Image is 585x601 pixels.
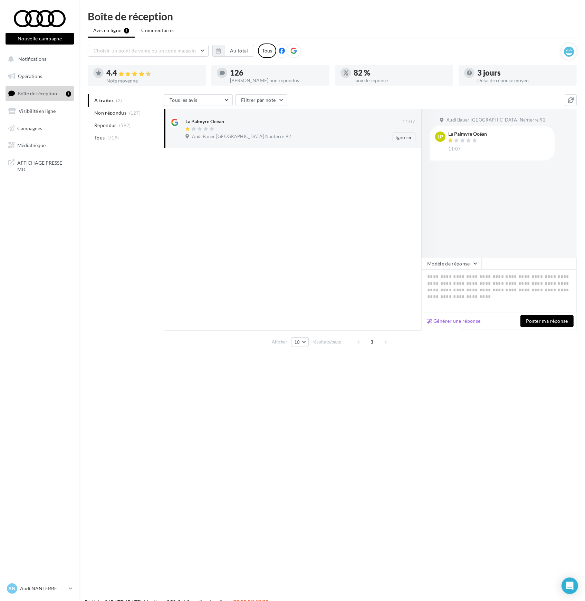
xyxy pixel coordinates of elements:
div: Boîte de réception [88,11,577,21]
a: Boîte de réception1 [4,86,75,101]
span: Opérations [18,73,42,79]
button: Notifications [4,52,73,66]
span: résultats/page [313,339,341,345]
p: Audi NANTERRE [20,585,66,592]
span: (719) [107,135,119,140]
button: Générer une réponse [424,317,483,325]
div: Open Intercom Messenger [562,578,578,594]
span: Audi Bauer [GEOGRAPHIC_DATA] Nanterre 92 [192,134,291,140]
span: 11:07 [448,146,461,152]
div: [PERSON_NAME] non répondus [230,78,324,83]
span: Tous [94,134,105,141]
span: Choisir un point de vente ou un code magasin [94,48,196,54]
span: Répondus [94,122,117,129]
span: Médiathèque [17,142,46,148]
span: 11:07 [402,119,415,125]
span: Campagnes [17,125,42,131]
div: Taux de réponse [354,78,448,83]
div: 82 % [354,69,448,77]
span: 1 [367,336,378,347]
button: 10 [291,337,309,347]
div: Note moyenne [106,78,200,83]
button: Au total [212,45,254,57]
span: 10 [294,339,300,345]
button: Poster ma réponse [520,315,574,327]
div: Délai de réponse moyen [477,78,571,83]
a: AN Audi NANTERRE [6,582,74,595]
a: Visibilité en ligne [4,104,75,118]
button: Au total [224,45,254,57]
span: LP [438,133,443,140]
button: Tous les avis [164,94,233,106]
div: 3 jours [477,69,571,77]
div: 1 [66,91,71,97]
span: AFFICHAGE PRESSE MD [17,158,71,173]
a: Opérations [4,69,75,84]
span: Boîte de réception [18,90,57,96]
span: (127) [129,110,141,116]
div: Tous [258,43,276,58]
div: 126 [230,69,324,77]
button: Choisir un point de vente ou un code magasin [88,45,209,57]
a: Médiathèque [4,138,75,153]
span: Audi Bauer [GEOGRAPHIC_DATA] Nanterre 92 [447,117,546,123]
button: Filtrer par note [235,94,287,106]
span: (592) [119,123,131,128]
span: Tous les avis [170,97,198,103]
span: Afficher [272,339,287,345]
span: Commentaires [141,27,174,34]
button: Ignorer [393,133,415,142]
span: Non répondus [94,109,126,116]
span: Notifications [18,56,46,62]
a: AFFICHAGE PRESSE MD [4,155,75,176]
button: Modèle de réponse [421,258,481,270]
button: Nouvelle campagne [6,33,74,45]
div: La Palmyre Océan [448,132,487,136]
span: AN [9,585,16,592]
span: Visibilité en ligne [19,108,56,114]
div: 4.4 [106,69,200,77]
div: La Palmyre Océan [185,118,224,125]
a: Campagnes [4,121,75,136]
